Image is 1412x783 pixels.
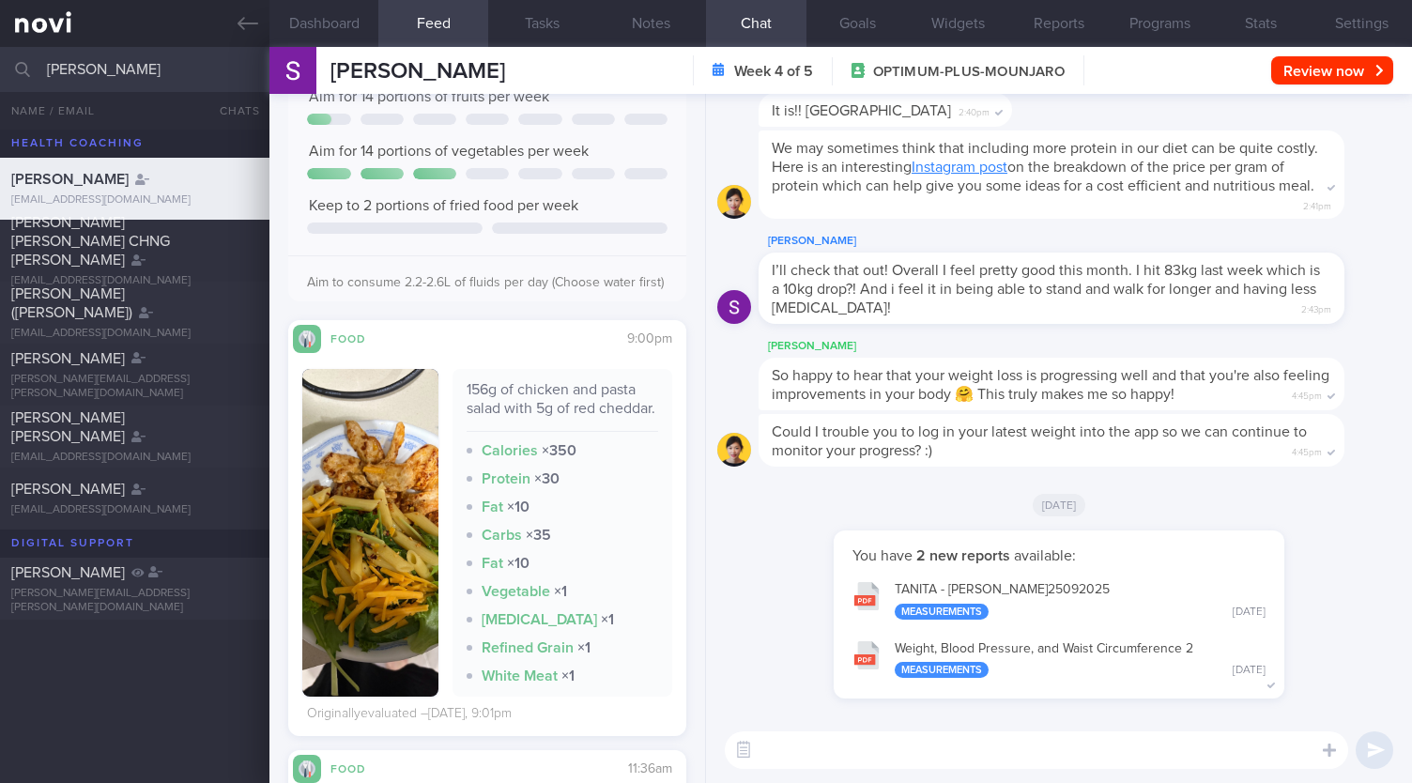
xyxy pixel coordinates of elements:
[11,587,258,615] div: [PERSON_NAME][EMAIL_ADDRESS][PERSON_NAME][DOMAIN_NAME]
[11,286,132,320] span: [PERSON_NAME] ([PERSON_NAME])
[843,629,1275,688] button: Weight, Blood Pressure, and Waist Circumference 2 Measurements [DATE]
[577,640,591,655] strong: × 1
[482,612,597,627] strong: [MEDICAL_DATA]
[507,556,529,571] strong: × 10
[534,471,560,486] strong: × 30
[307,276,664,289] span: Aim to consume 2.2-2.6L of fluids per day (Choose water first)
[307,706,512,723] div: Originally evaluated – [DATE], 9:01pm
[734,62,813,81] strong: Week 4 of 5
[11,451,258,465] div: [EMAIL_ADDRESS][DOMAIN_NAME]
[1271,56,1393,84] button: Review now
[1233,664,1266,678] div: [DATE]
[772,141,1318,193] span: We may sometimes think that including more protein in our diet can be quite costly. Here is an in...
[321,760,396,775] div: Food
[482,556,503,571] strong: Fat
[1233,606,1266,620] div: [DATE]
[482,499,503,514] strong: Fat
[913,548,1014,563] strong: 2 new reports
[11,215,170,268] span: [PERSON_NAME] [PERSON_NAME] CHNG [PERSON_NAME]
[542,443,576,458] strong: × 350
[526,528,551,543] strong: × 35
[895,641,1266,679] div: Weight, Blood Pressure, and Waist Circumference 2
[11,503,258,517] div: [EMAIL_ADDRESS][DOMAIN_NAME]
[11,482,125,497] span: [PERSON_NAME]
[11,410,125,444] span: [PERSON_NAME] [PERSON_NAME]
[1292,385,1322,403] span: 4:45pm
[194,92,269,130] button: Chats
[1033,494,1086,516] span: [DATE]
[467,380,658,432] div: 156g of chicken and pasta salad with 5g of red cheddar.
[482,640,574,655] strong: Refined Grain
[11,193,258,207] div: [EMAIL_ADDRESS][DOMAIN_NAME]
[11,373,258,401] div: [PERSON_NAME][EMAIL_ADDRESS][PERSON_NAME][DOMAIN_NAME]
[482,668,558,683] strong: White Meat
[1292,441,1322,459] span: 4:45pm
[302,369,438,697] img: 156g of chicken and pasta salad with 5g of red cheddar.
[482,471,530,486] strong: Protein
[309,89,549,104] span: Aim for 14 portions of fruits per week
[482,528,522,543] strong: Carbs
[873,63,1065,82] span: OPTIMUM-PLUS-MOUNJARO
[772,103,951,118] span: It is!! [GEOGRAPHIC_DATA]
[321,330,396,345] div: Food
[772,368,1329,402] span: So happy to hear that your weight loss is progressing well and that you're also feeling improveme...
[843,570,1275,629] button: TANITA - [PERSON_NAME]25092025 Measurements [DATE]
[772,424,1307,458] span: Could I trouble you to log in your latest weight into the app so we can continue to monitor your ...
[852,546,1266,565] p: You have available:
[1303,195,1331,213] span: 2:41pm
[482,584,550,599] strong: Vegetable
[11,274,258,288] div: [EMAIL_ADDRESS][DOMAIN_NAME]
[309,144,589,159] span: Aim for 14 portions of vegetables per week
[507,499,529,514] strong: × 10
[895,662,989,678] div: Measurements
[912,160,1007,175] a: Instagram post
[11,351,125,366] span: [PERSON_NAME]
[959,101,990,119] span: 2:40pm
[627,332,672,345] span: 9:00pm
[554,584,567,599] strong: × 1
[309,198,578,213] span: Keep to 2 portions of fried food per week
[11,172,129,187] span: [PERSON_NAME]
[895,582,1266,620] div: TANITA - [PERSON_NAME] 25092025
[1301,299,1331,316] span: 2:43pm
[628,762,672,775] span: 11:36am
[330,60,505,83] span: [PERSON_NAME]
[759,230,1401,253] div: [PERSON_NAME]
[601,612,614,627] strong: × 1
[772,263,1320,315] span: I’ll check that out! Overall I feel pretty good this month. I hit 83kg last week which is a 10kg ...
[895,604,989,620] div: Measurements
[482,443,538,458] strong: Calories
[561,668,575,683] strong: × 1
[759,335,1401,358] div: [PERSON_NAME]
[11,327,258,341] div: [EMAIL_ADDRESS][DOMAIN_NAME]
[11,565,125,580] span: [PERSON_NAME]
